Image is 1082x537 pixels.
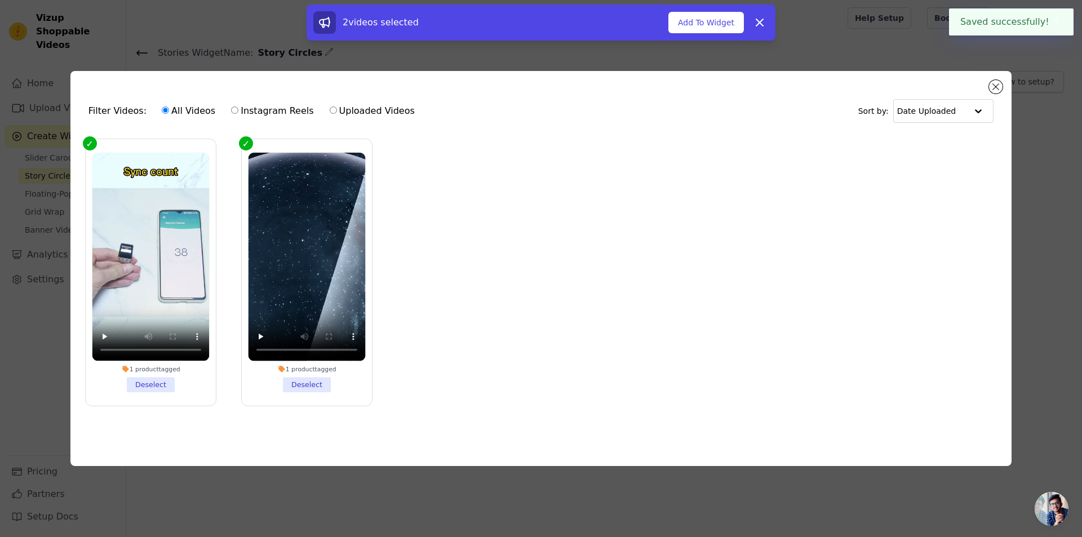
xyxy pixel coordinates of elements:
[230,104,314,118] label: Instagram Reels
[343,17,419,28] span: 2 videos selected
[858,99,994,123] div: Sort by:
[989,80,1003,94] button: Close modal
[92,365,209,373] div: 1 product tagged
[668,12,744,33] button: Add To Widget
[949,8,1074,35] div: Saved successfully!
[1049,15,1062,29] button: Close
[248,365,365,373] div: 1 product tagged
[329,104,415,118] label: Uploaded Videos
[88,98,421,124] div: Filter Videos:
[1035,492,1068,526] a: Open chat
[161,104,216,118] label: All Videos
